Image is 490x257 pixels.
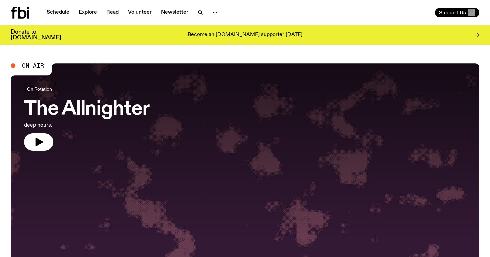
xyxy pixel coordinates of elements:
a: Newsletter [157,8,192,17]
a: Volunteer [124,8,156,17]
a: The Allnighterdeep hours. [24,85,149,151]
span: Support Us [439,10,466,16]
h3: The Allnighter [24,100,149,119]
span: On Rotation [27,86,52,91]
button: Support Us [435,8,479,17]
a: Schedule [43,8,73,17]
p: deep hours. [24,121,149,129]
a: Read [102,8,123,17]
p: Become an [DOMAIN_NAME] supporter [DATE] [188,32,302,38]
h3: Donate to [DOMAIN_NAME] [11,29,61,41]
a: On Rotation [24,85,55,93]
span: On Air [22,63,44,69]
a: Explore [75,8,101,17]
